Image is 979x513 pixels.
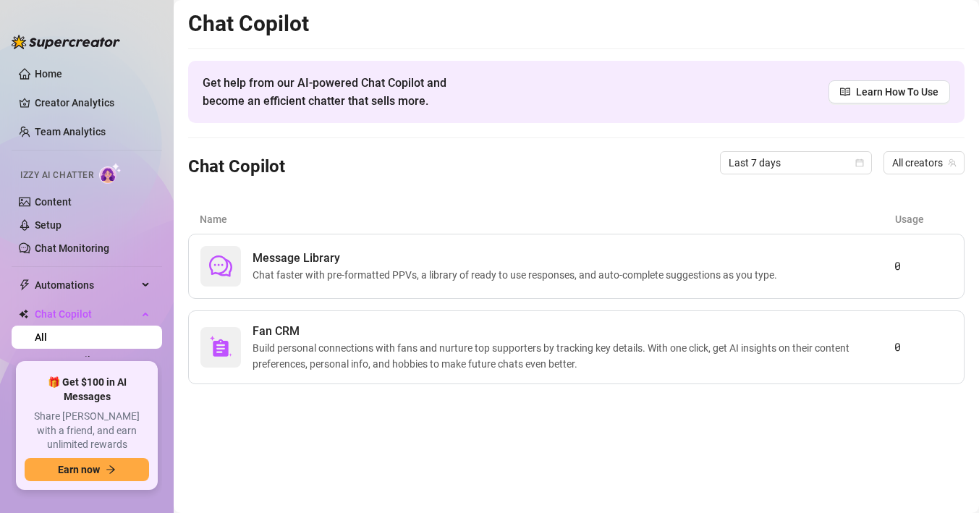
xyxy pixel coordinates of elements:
[25,458,149,481] button: Earn nowarrow-right
[188,156,285,179] h3: Chat Copilot
[99,163,122,184] img: AI Chatter
[253,340,894,372] span: Build personal connections with fans and nurture top supporters by tracking key details. With one...
[856,84,938,100] span: Learn How To Use
[200,211,895,227] article: Name
[209,255,232,278] span: comment
[35,196,72,208] a: Content
[35,331,47,343] a: All
[106,465,116,475] span: arrow-right
[930,464,965,499] iframe: Intercom live chat
[20,169,93,182] span: Izzy AI Chatter
[892,152,956,174] span: All creators
[894,258,952,275] article: 0
[828,80,950,103] a: Learn How To Use
[35,219,62,231] a: Setup
[35,274,137,297] span: Automations
[894,339,952,356] article: 0
[203,74,481,110] span: Get help from our AI-powered Chat Copilot and become an efficient chatter that sells more.
[895,211,953,227] article: Usage
[253,250,783,267] span: Message Library
[25,376,149,404] span: 🎁 Get $100 in AI Messages
[35,91,151,114] a: Creator Analytics
[35,302,137,326] span: Chat Copilot
[35,242,109,254] a: Chat Monitoring
[948,158,957,167] span: team
[35,68,62,80] a: Home
[35,355,111,366] a: Message Library
[12,35,120,49] img: logo-BBDzfeDw.svg
[209,336,232,359] img: svg%3e
[25,410,149,452] span: Share [PERSON_NAME] with a friend, and earn unlimited rewards
[58,464,100,475] span: Earn now
[729,152,863,174] span: Last 7 days
[855,158,864,167] span: calendar
[19,279,30,291] span: thunderbolt
[19,309,28,319] img: Chat Copilot
[188,10,965,38] h2: Chat Copilot
[253,267,783,283] span: Chat faster with pre-formatted PPVs, a library of ready to use responses, and auto-complete sugge...
[253,323,894,340] span: Fan CRM
[35,126,106,137] a: Team Analytics
[840,87,850,97] span: read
